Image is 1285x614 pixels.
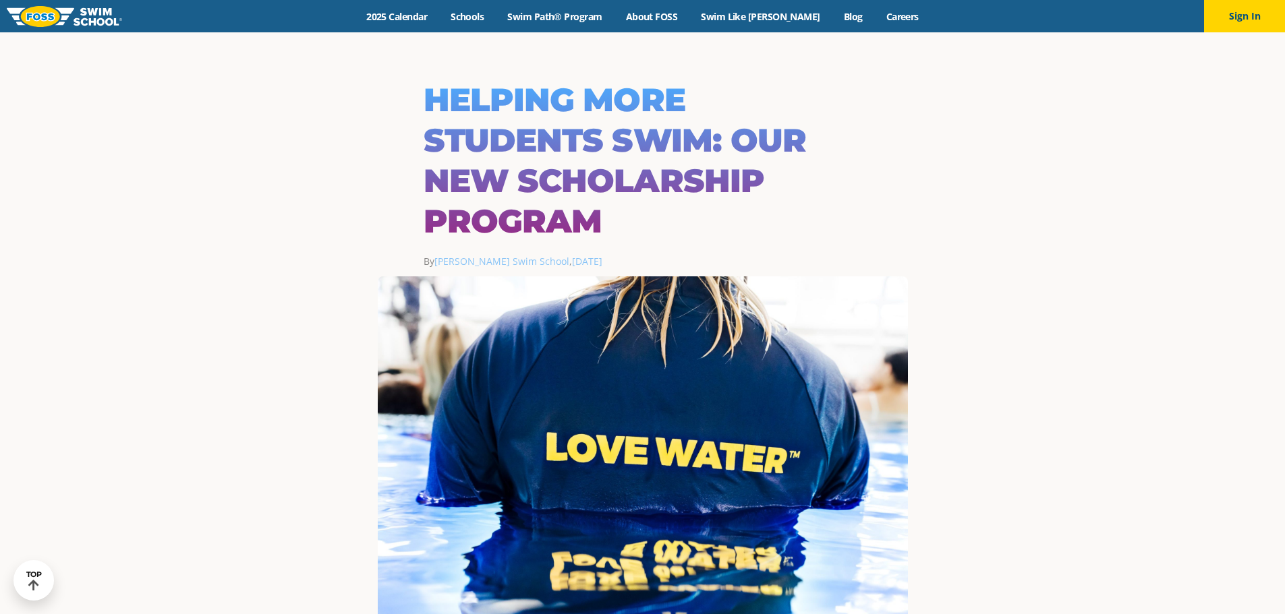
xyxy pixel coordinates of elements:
[572,255,602,268] a: [DATE]
[569,255,602,268] span: ,
[874,10,930,23] a: Careers
[439,10,496,23] a: Schools
[355,10,439,23] a: 2025 Calendar
[424,80,862,241] h1: Helping More Students Swim: Our New Scholarship Program
[689,10,832,23] a: Swim Like [PERSON_NAME]
[614,10,689,23] a: About FOSS
[496,10,614,23] a: Swim Path® Program
[434,255,569,268] a: [PERSON_NAME] Swim School
[7,6,122,27] img: FOSS Swim School Logo
[424,255,569,268] span: By
[26,570,42,591] div: TOP
[832,10,874,23] a: Blog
